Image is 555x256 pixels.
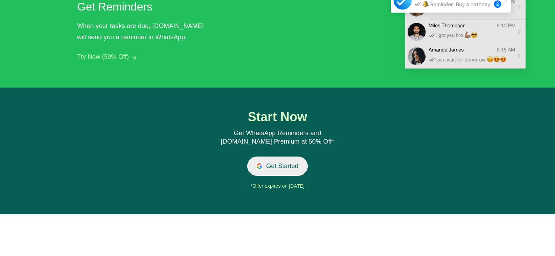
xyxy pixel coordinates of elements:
[176,181,379,192] div: *Offer expires on [DATE]
[77,53,129,61] button: Try Now (50% Off)
[247,157,308,176] button: Get Started
[77,20,210,43] div: When your tasks are due, [DOMAIN_NAME] will send you a reminder in WhatsApp.
[132,56,137,60] img: arrow
[213,110,342,124] h1: Start Now
[213,129,342,146] div: Get WhatsApp Reminders and [DOMAIN_NAME] Premium at 50% Off*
